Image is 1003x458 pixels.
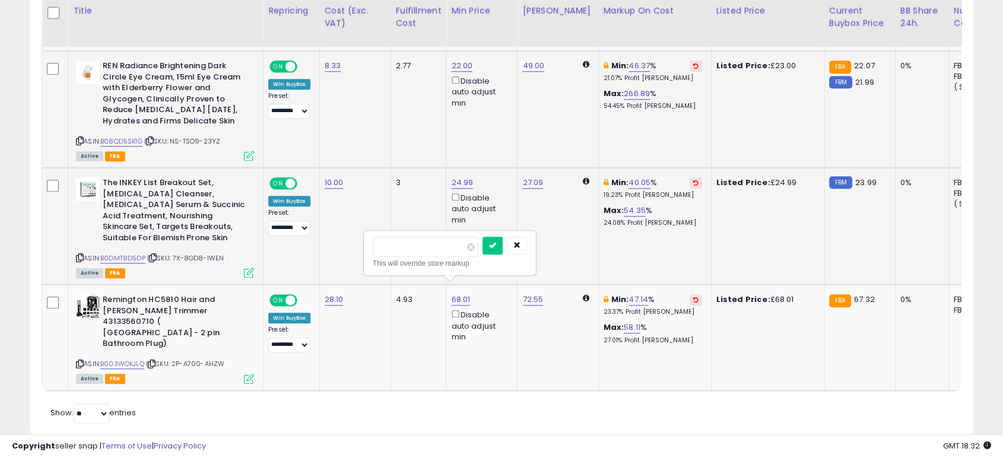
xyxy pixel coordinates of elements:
[604,336,702,345] p: 27.01% Profit [PERSON_NAME]
[154,440,206,451] a: Privacy Policy
[396,61,437,71] div: 2.77
[146,359,224,368] span: | SKU: 2P-A700-AHZW
[693,63,699,69] i: Revert to store-level Min Markup
[829,176,852,189] small: FBM
[624,205,646,217] a: 54.35
[451,294,470,306] a: 68.01
[50,407,136,418] span: Show: entries
[451,5,512,17] div: Min Price
[624,322,640,333] a: 58.11
[271,295,285,306] span: ON
[451,74,508,109] div: Disable auto adjust min
[900,294,939,305] div: 0%
[147,253,224,263] span: | SKU: 7X-8GD8-1WEN
[604,74,702,82] p: 21.07% Profit [PERSON_NAME]
[900,5,944,30] div: BB Share 24h.
[716,61,815,71] div: £23.00
[396,5,442,30] div: Fulfillment Cost
[954,294,993,305] div: FBA: 4
[76,177,100,201] img: 415L-R3GJfL._SL40_.jpg
[604,62,608,69] i: This overrides the store level min markup for this listing
[716,177,815,188] div: £24.99
[954,61,993,71] div: FBA: 17
[100,136,142,147] a: B08QD5SK1G
[954,71,993,82] div: FBM: 2
[954,177,993,188] div: FBA: 1
[296,179,315,189] span: OFF
[854,60,875,71] span: 22.07
[604,102,702,110] p: 54.45% Profit [PERSON_NAME]
[325,294,344,306] a: 28.10
[604,191,702,199] p: 19.23% Profit [PERSON_NAME]
[716,60,770,71] b: Listed Price:
[105,374,125,384] span: FBA
[604,5,706,17] div: Markup on Cost
[829,76,852,88] small: FBM
[900,177,939,188] div: 0%
[296,62,315,72] span: OFF
[12,440,55,451] strong: Copyright
[76,151,103,161] span: All listings currently available for purchase on Amazon
[611,177,629,188] b: Min:
[629,294,648,306] a: 47.14
[624,88,650,100] a: 266.89
[451,191,508,225] div: Disable auto adjust min
[268,196,310,206] div: Win BuyBox
[943,440,991,451] span: 2025-09-10 18:32 GMT
[268,79,310,90] div: Win BuyBox
[268,326,310,352] div: Preset:
[76,177,254,276] div: ASIN:
[604,177,702,199] div: %
[604,322,624,333] b: Max:
[611,60,629,71] b: Min:
[604,61,702,82] div: %
[522,177,543,189] a: 27.09
[268,209,310,236] div: Preset:
[73,5,258,17] div: Title
[268,92,310,119] div: Preset:
[954,199,993,209] div: ( SFP: 1 )
[629,60,650,72] a: 46.37
[604,205,702,227] div: %
[76,268,103,278] span: All listings currently available for purchase on Amazon
[100,253,145,263] a: B0DMT8D5DP
[325,5,386,30] div: Cost (Exc. VAT)
[855,77,874,88] span: 21.99
[325,60,341,72] a: 8.33
[76,294,254,382] div: ASIN:
[954,188,993,199] div: FBM: 1
[604,322,702,344] div: %
[451,308,508,342] div: Disable auto adjust min
[271,62,285,72] span: ON
[854,294,875,305] span: 67.32
[103,61,247,129] b: REN Radiance Brightening Dark Circle Eye Cream, 15ml Eye Cream with Elderberry Flower and Glycoge...
[611,294,629,305] b: Min:
[900,61,939,71] div: 0%
[101,440,152,451] a: Terms of Use
[296,295,315,306] span: OFF
[451,60,472,72] a: 22.00
[829,5,890,30] div: Current Buybox Price
[76,374,103,384] span: All listings currently available for purchase on Amazon
[271,179,285,189] span: ON
[604,88,624,99] b: Max:
[12,441,206,452] div: seller snap | |
[268,5,315,17] div: Repricing
[76,61,254,160] div: ASIN:
[144,136,220,146] span: | SKU: NS-TSO9-23YZ
[103,177,247,246] b: The INKEY List Breakout Set, [MEDICAL_DATA] Cleanser, [MEDICAL_DATA] Serum & Succinic Acid Treatm...
[954,82,993,93] div: ( SFP: 1 )
[522,294,543,306] a: 72.55
[105,268,125,278] span: FBA
[629,177,650,189] a: 40.05
[396,294,437,305] div: 4.93
[373,257,527,269] div: This will override store markup
[829,61,851,74] small: FBA
[268,313,310,323] div: Win BuyBox
[325,177,344,189] a: 10.00
[954,305,993,316] div: FBM: 0
[522,60,544,72] a: 49.00
[522,5,593,17] div: [PERSON_NAME]
[451,177,473,189] a: 24.99
[855,177,877,188] span: 23.99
